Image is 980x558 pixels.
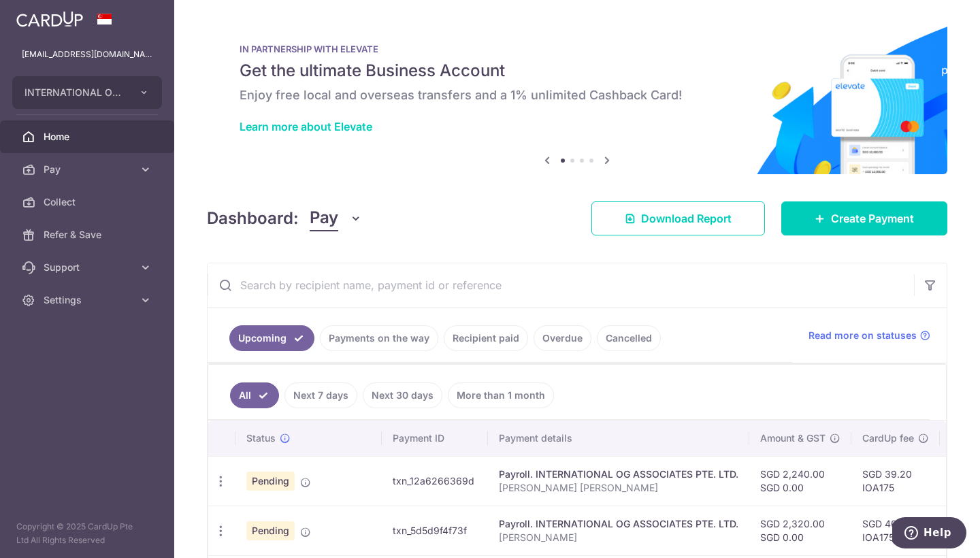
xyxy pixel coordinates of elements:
span: Home [44,130,133,144]
a: Download Report [591,201,765,235]
a: Read more on statuses [808,329,930,342]
div: Payroll. INTERNATIONAL OG ASSOCIATES PTE. LTD. [499,517,738,531]
span: Pay [310,206,338,231]
button: Pay [310,206,362,231]
a: Cancelled [597,325,661,351]
span: Status [246,431,276,445]
a: More than 1 month [448,382,554,408]
span: Support [44,261,133,274]
td: SGD 2,320.00 SGD 0.00 [749,506,851,555]
a: Recipient paid [444,325,528,351]
p: [PERSON_NAME] [PERSON_NAME] [499,481,738,495]
td: SGD 39.20 IOA175 [851,456,940,506]
td: txn_5d5d9f4f73f [382,506,488,555]
a: Next 7 days [284,382,357,408]
h4: Dashboard: [207,206,299,231]
input: Search by recipient name, payment id or reference [208,263,914,307]
img: Renovation banner [207,22,947,174]
td: txn_12a6266369d [382,456,488,506]
p: [PERSON_NAME] [499,531,738,544]
span: Download Report [641,210,732,227]
span: Pending [246,521,295,540]
a: Learn more about Elevate [240,120,372,133]
th: Payment ID [382,421,488,456]
h6: Enjoy free local and overseas transfers and a 1% unlimited Cashback Card! [240,87,915,103]
p: IN PARTNERSHIP WITH ELEVATE [240,44,915,54]
iframe: Opens a widget where you can find more information [892,517,966,551]
span: Amount & GST [760,431,826,445]
span: Pay [44,163,133,176]
div: Payroll. INTERNATIONAL OG ASSOCIATES PTE. LTD. [499,467,738,481]
a: Upcoming [229,325,314,351]
img: CardUp [16,11,83,27]
th: Payment details [488,421,749,456]
td: SGD 2,240.00 SGD 0.00 [749,456,851,506]
a: Create Payment [781,201,947,235]
a: All [230,382,279,408]
a: Overdue [534,325,591,351]
span: Refer & Save [44,228,133,242]
button: INTERNATIONAL OG ASSOCIATES PTE. LTD. [12,76,162,109]
td: SGD 40.60 IOA175 [851,506,940,555]
span: Collect [44,195,133,209]
span: Pending [246,472,295,491]
a: Next 30 days [363,382,442,408]
h5: Get the ultimate Business Account [240,60,915,82]
p: [EMAIL_ADDRESS][DOMAIN_NAME] [22,48,152,61]
span: INTERNATIONAL OG ASSOCIATES PTE. LTD. [24,86,125,99]
span: Create Payment [831,210,914,227]
span: Read more on statuses [808,329,917,342]
span: CardUp fee [862,431,914,445]
a: Payments on the way [320,325,438,351]
span: Settings [44,293,133,307]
